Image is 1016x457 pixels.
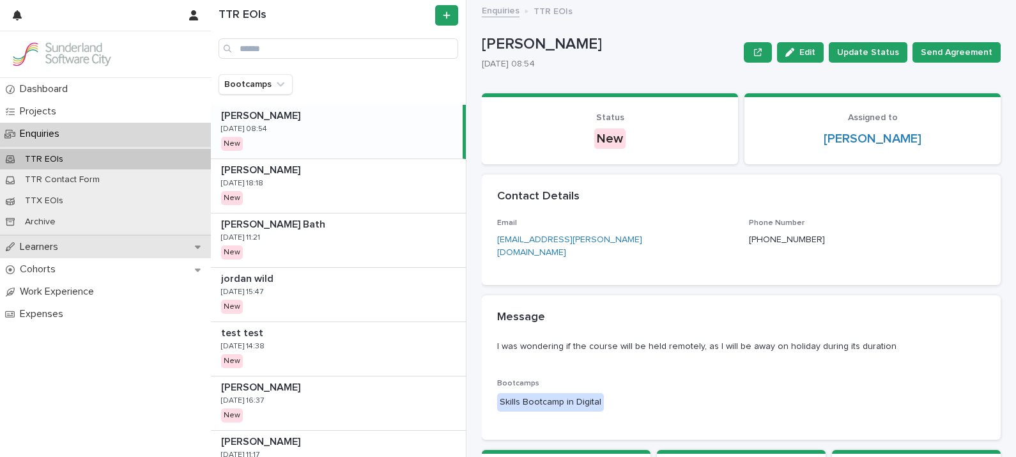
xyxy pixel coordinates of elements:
[15,154,73,165] p: TTR EOIs
[221,379,303,394] p: [PERSON_NAME]
[15,263,66,275] p: Cohorts
[497,380,539,387] span: Bootcamps
[221,354,243,368] div: New
[221,408,243,422] div: New
[211,376,466,431] a: [PERSON_NAME][PERSON_NAME] [DATE] 16:37New
[10,42,112,67] img: GVzBcg19RCOYju8xzymn
[497,393,604,412] div: Skills Bootcamp in Digital
[221,325,266,339] p: test test
[482,35,739,54] p: [PERSON_NAME]
[221,179,263,188] p: [DATE] 18:18
[211,213,466,268] a: [PERSON_NAME] Bath[PERSON_NAME] Bath [DATE] 11:21New
[221,300,243,314] div: New
[749,233,825,247] p: [PHONE_NUMBER]
[482,3,520,17] a: Enquiries
[829,42,907,63] button: Update Status
[921,46,992,59] span: Send Agreement
[221,433,303,448] p: [PERSON_NAME]
[221,245,243,259] div: New
[221,216,328,231] p: [PERSON_NAME] Bath
[221,191,243,205] div: New
[221,270,276,285] p: jordan wild
[824,131,921,146] a: [PERSON_NAME]
[497,219,517,227] span: Email
[594,128,626,149] div: New
[15,105,66,118] p: Projects
[211,159,466,213] a: [PERSON_NAME][PERSON_NAME] [DATE] 18:18New
[749,219,804,227] span: Phone Number
[219,74,293,95] button: Bootcamps
[497,235,642,258] a: [EMAIL_ADDRESS][PERSON_NAME][DOMAIN_NAME]
[15,128,70,140] p: Enquiries
[219,38,458,59] input: Search
[848,113,898,122] span: Assigned to
[221,233,260,242] p: [DATE] 11:21
[482,59,734,70] p: [DATE] 08:54
[497,340,985,353] p: I was wondering if the course will be held remotely, as I will be away on holiday during its dura...
[219,8,433,22] h1: TTR EOIs
[777,42,824,63] button: Edit
[15,83,78,95] p: Dashboard
[15,241,68,253] p: Learners
[15,217,66,228] p: Archive
[211,268,466,322] a: jordan wildjordan wild [DATE] 15:47New
[221,162,303,176] p: [PERSON_NAME]
[221,396,264,405] p: [DATE] 16:37
[912,42,1001,63] button: Send Agreement
[497,311,545,325] h2: Message
[799,48,815,57] span: Edit
[497,190,580,204] h2: Contact Details
[221,288,263,297] p: [DATE] 15:47
[211,322,466,376] a: test testtest test [DATE] 14:38New
[596,113,624,122] span: Status
[221,342,265,351] p: [DATE] 14:38
[221,107,303,122] p: [PERSON_NAME]
[837,46,899,59] span: Update Status
[15,286,104,298] p: Work Experience
[15,196,73,206] p: TTX EOIs
[15,308,73,320] p: Expenses
[534,3,573,17] p: TTR EOIs
[221,137,243,151] div: New
[221,125,267,134] p: [DATE] 08:54
[211,105,466,159] a: [PERSON_NAME][PERSON_NAME] [DATE] 08:54New
[15,174,110,185] p: TTR Contact Form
